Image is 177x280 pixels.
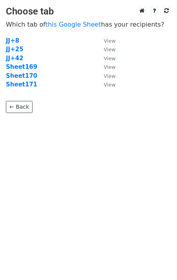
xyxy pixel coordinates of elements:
a: Sheet171 [6,81,37,88]
a: View [96,37,116,44]
a: Sheet169 [6,63,37,70]
a: JJ+8 [6,37,19,44]
a: View [96,63,116,70]
a: ← Back [6,101,33,113]
a: this Google Sheet [45,21,101,28]
small: View [104,56,116,61]
a: View [96,72,116,79]
small: View [104,38,116,44]
a: View [96,55,116,62]
small: View [104,82,116,88]
small: View [104,47,116,52]
a: View [96,46,116,53]
a: Sheet170 [6,72,37,79]
a: JJ+42 [6,55,23,62]
a: View [96,81,116,88]
a: JJ+25 [6,46,23,53]
small: View [104,64,116,70]
small: View [104,73,116,79]
p: Which tab of has your recipients? [6,20,171,29]
h3: Choose tab [6,6,171,17]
